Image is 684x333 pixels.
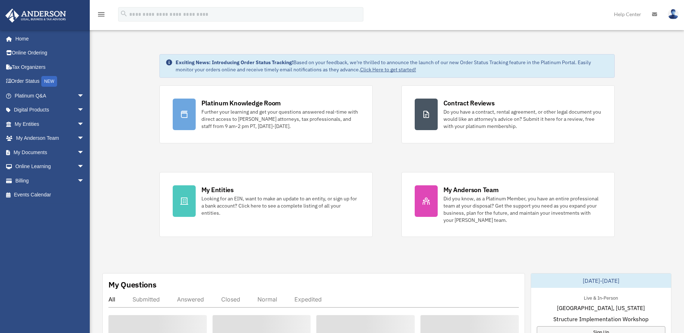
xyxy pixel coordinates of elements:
div: Closed [221,296,240,303]
a: Digital Productsarrow_drop_down [5,103,95,117]
span: arrow_drop_down [77,160,92,174]
div: My Anderson Team [443,185,499,194]
div: Answered [177,296,204,303]
a: Platinum Q&Aarrow_drop_down [5,89,95,103]
a: Order StatusNEW [5,74,95,89]
div: Expedited [294,296,322,303]
a: My Anderson Teamarrow_drop_down [5,131,95,146]
a: My Entities Looking for an EIN, want to make an update to an entity, or sign up for a bank accoun... [159,172,373,237]
div: My Questions [108,279,157,290]
img: User Pic [668,9,679,19]
span: Structure Implementation Workshop [553,315,648,323]
a: Home [5,32,92,46]
a: My Entitiesarrow_drop_down [5,117,95,131]
a: My Anderson Team Did you know, as a Platinum Member, you have an entire professional team at your... [401,172,615,237]
div: Normal [257,296,277,303]
div: NEW [41,76,57,87]
a: Online Learningarrow_drop_down [5,160,95,174]
i: search [120,10,128,18]
div: All [108,296,115,303]
a: Click Here to get started! [360,66,416,73]
i: menu [97,10,106,19]
span: arrow_drop_down [77,117,92,132]
div: My Entities [201,185,234,194]
span: arrow_drop_down [77,173,92,188]
span: arrow_drop_down [77,103,92,118]
div: Do you have a contract, rental agreement, or other legal document you would like an attorney's ad... [443,108,601,130]
span: [GEOGRAPHIC_DATA], [US_STATE] [557,304,645,312]
div: Did you know, as a Platinum Member, you have an entire professional team at your disposal? Get th... [443,195,601,224]
div: Contract Reviews [443,99,495,108]
div: Looking for an EIN, want to make an update to an entity, or sign up for a bank account? Click her... [201,195,359,217]
a: My Documentsarrow_drop_down [5,145,95,160]
strong: Exciting News: Introducing Order Status Tracking! [176,59,293,66]
img: Anderson Advisors Platinum Portal [3,9,68,23]
a: Platinum Knowledge Room Further your learning and get your questions answered real-time with dire... [159,85,373,143]
div: Further your learning and get your questions answered real-time with direct access to [PERSON_NAM... [201,108,359,130]
a: Tax Organizers [5,60,95,74]
div: [DATE]-[DATE] [531,273,671,288]
div: Platinum Knowledge Room [201,99,281,108]
span: arrow_drop_down [77,89,92,103]
a: Events Calendar [5,188,95,202]
a: Contract Reviews Do you have a contract, rental agreement, or other legal document you would like... [401,85,615,143]
a: menu [97,13,106,19]
div: Live & In-Person [578,294,624,301]
a: Online Ordering [5,46,95,60]
a: Billingarrow_drop_down [5,173,95,188]
div: Based on your feedback, we're thrilled to announce the launch of our new Order Status Tracking fe... [176,59,609,73]
span: arrow_drop_down [77,131,92,146]
div: Submitted [132,296,160,303]
span: arrow_drop_down [77,145,92,160]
